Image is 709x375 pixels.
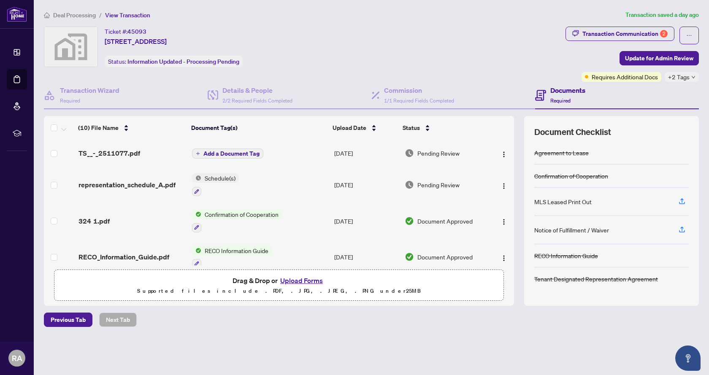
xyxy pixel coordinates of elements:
[127,28,146,35] span: 45093
[405,216,414,226] img: Document Status
[534,274,658,283] div: Tenant Designated Representation Agreement
[497,146,511,160] button: Logo
[192,148,263,159] button: Add a Document Tag
[534,171,608,181] div: Confirmation of Cooperation
[403,123,420,132] span: Status
[192,173,201,183] img: Status Icon
[405,148,414,158] img: Document Status
[192,173,239,196] button: Status IconSchedule(s)
[566,27,674,41] button: Transaction Communication2
[127,58,239,65] span: Information Updated - Processing Pending
[54,270,503,301] span: Drag & Drop orUpload FormsSupported files include .PDF, .JPG, .JPEG, .PNG under25MB
[188,116,329,140] th: Document Tag(s)
[222,85,292,95] h4: Details & People
[7,6,27,22] img: logo
[384,85,454,95] h4: Commission
[417,216,473,226] span: Document Approved
[99,313,137,327] button: Next Tab
[331,239,401,275] td: [DATE]
[233,275,325,286] span: Drag & Drop or
[331,203,401,239] td: [DATE]
[60,97,80,104] span: Required
[686,32,692,38] span: ellipsis
[203,151,260,156] span: Add a Document Tag
[201,210,282,219] span: Confirmation of Cooperation
[691,75,695,79] span: down
[534,126,611,138] span: Document Checklist
[399,116,487,140] th: Status
[625,51,693,65] span: Update for Admin Review
[192,210,282,232] button: Status IconConfirmation of Cooperation
[333,123,366,132] span: Upload Date
[60,85,119,95] h4: Transaction Wizard
[668,72,690,82] span: +2 Tags
[201,246,272,255] span: RECO Information Guide
[78,180,176,190] span: representation_schedule_A.pdf
[278,275,325,286] button: Upload Forms
[582,27,668,40] div: Transaction Communication
[384,97,454,104] span: 1/1 Required Fields Completed
[60,286,498,296] p: Supported files include .PDF, .JPG, .JPEG, .PNG under 25 MB
[625,10,699,20] article: Transaction saved a day ago
[53,11,96,19] span: Deal Processing
[78,216,110,226] span: 324 1.pdf
[99,10,102,20] li: /
[12,352,22,364] span: RA
[78,252,169,262] span: RECO_Information_Guide.pdf
[331,140,401,167] td: [DATE]
[192,210,201,219] img: Status Icon
[75,116,188,140] th: (10) File Name
[78,123,119,132] span: (10) File Name
[417,252,473,262] span: Document Approved
[51,313,86,326] span: Previous Tab
[550,85,585,95] h4: Documents
[534,197,592,206] div: MLS Leased Print Out
[329,116,399,140] th: Upload Date
[222,97,292,104] span: 2/2 Required Fields Completed
[501,151,507,158] img: Logo
[196,151,200,156] span: plus
[405,180,414,189] img: Document Status
[44,27,97,67] img: svg%3e
[534,225,609,235] div: Notice of Fulfillment / Waiver
[105,11,150,19] span: View Transaction
[497,214,511,228] button: Logo
[534,148,589,157] div: Agreement to Lease
[417,148,460,158] span: Pending Review
[105,36,167,46] span: [STREET_ADDRESS]
[550,97,571,104] span: Required
[192,246,201,255] img: Status Icon
[501,255,507,262] img: Logo
[192,246,272,269] button: Status IconRECO Information Guide
[501,183,507,189] img: Logo
[660,30,668,38] div: 2
[620,51,699,65] button: Update for Admin Review
[534,251,598,260] div: RECO Information Guide
[405,252,414,262] img: Document Status
[497,178,511,192] button: Logo
[592,72,658,81] span: Requires Additional Docs
[497,250,511,264] button: Logo
[78,148,140,158] span: TS__-_2511077.pdf
[201,173,239,183] span: Schedule(s)
[192,148,263,159] button: Add a Document Tag
[331,167,401,203] td: [DATE]
[44,313,92,327] button: Previous Tab
[105,56,243,67] div: Status:
[675,345,701,371] button: Open asap
[105,27,146,36] div: Ticket #:
[501,219,507,225] img: Logo
[44,12,50,18] span: home
[417,180,460,189] span: Pending Review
